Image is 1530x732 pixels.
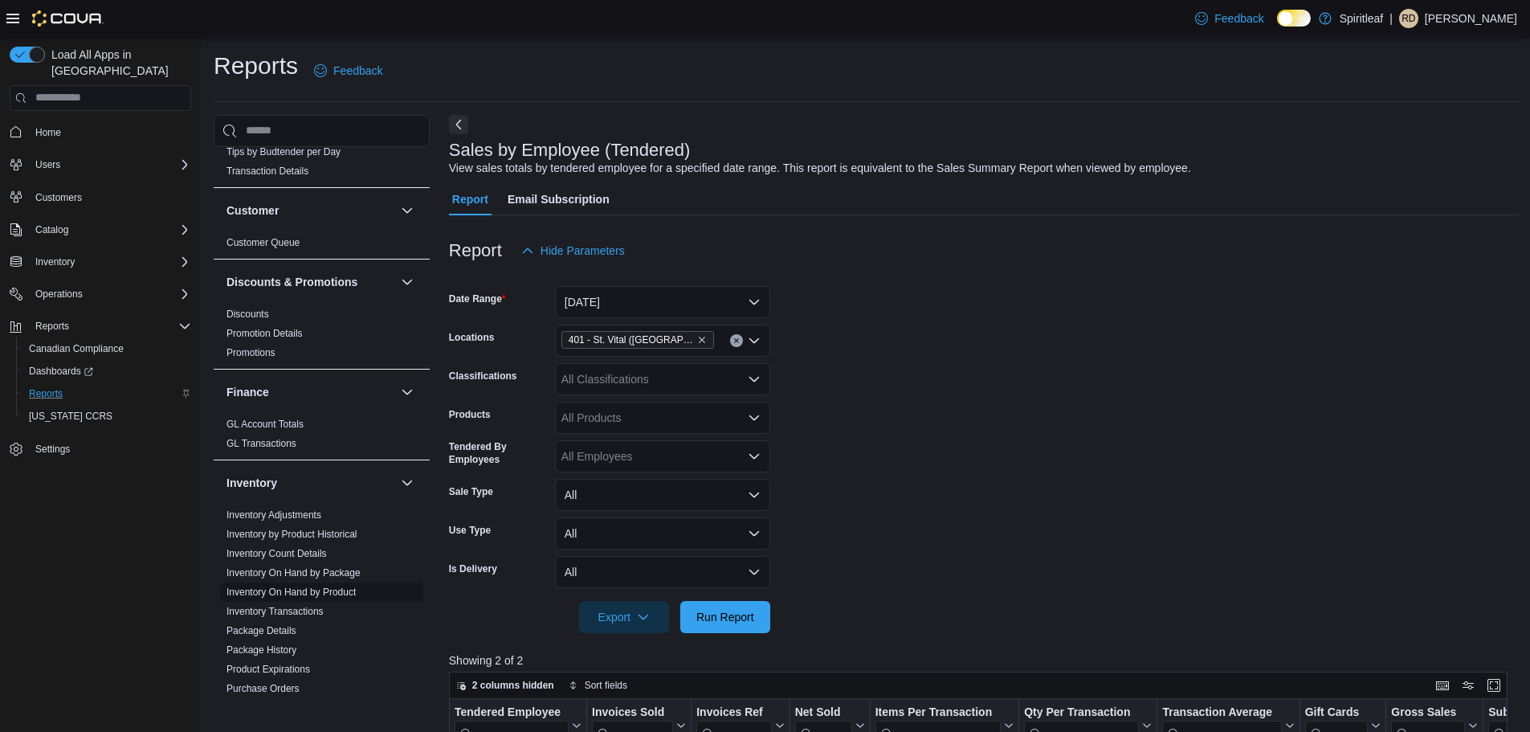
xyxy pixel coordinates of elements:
a: Reports [22,384,69,403]
span: Inventory by Product Historical [226,528,357,541]
button: [US_STATE] CCRS [16,405,198,427]
a: Settings [29,440,76,459]
button: Remove 401 - St. Vital (Winnipeg) from selection in this group [697,335,707,345]
button: Catalog [3,219,198,241]
div: Qty Per Transaction [1024,705,1139,720]
h3: Customer [226,202,279,219]
span: Reports [29,317,191,336]
span: Run Report [696,609,754,625]
button: Clear input [730,334,743,347]
button: Open list of options [748,334,761,347]
a: Inventory Transactions [226,606,324,617]
a: Dashboards [16,360,198,382]
a: Promotion Details [226,328,303,339]
p: Spiritleaf [1340,9,1383,28]
span: Purchase Orders [226,682,300,695]
span: Hide Parameters [541,243,625,259]
h3: Discounts & Promotions [226,274,357,290]
a: GL Account Totals [226,419,304,430]
div: Invoices Ref [696,705,771,720]
button: Enter fullscreen [1484,676,1503,695]
nav: Complex example [10,114,191,503]
button: Export [579,601,669,633]
button: Inventory [3,251,198,273]
span: 2 columns hidden [472,679,554,692]
button: Canadian Compliance [16,337,198,360]
span: Email Subscription [508,183,610,215]
button: Operations [29,284,89,304]
a: Feedback [308,55,389,87]
a: Purchase Orders [226,683,300,694]
a: Inventory Count Details [226,548,327,559]
h3: Report [449,241,502,260]
div: Discounts & Promotions [214,305,430,369]
label: Products [449,408,491,421]
div: Invoices Sold [592,705,673,720]
button: Customers [3,186,198,209]
button: 2 columns hidden [450,676,561,695]
div: Customer [214,233,430,259]
div: Finance [214,415,430,460]
a: GL Transactions [226,438,296,449]
span: Dashboards [22,362,191,381]
a: Product Expirations [226,664,310,675]
button: Reports [16,382,198,405]
span: Inventory Transactions [226,605,324,618]
span: Reports [35,320,69,333]
span: Settings [35,443,70,456]
button: Next [449,115,468,134]
span: Customer Queue [226,236,300,249]
p: [PERSON_NAME] [1425,9,1517,28]
span: Inventory On Hand by Package [226,566,361,579]
span: Package History [226,644,296,656]
button: Open list of options [748,450,761,463]
p: | [1389,9,1393,28]
label: Tendered By Employees [449,440,549,466]
span: Users [29,155,191,174]
span: Catalog [35,223,68,236]
button: Finance [226,384,394,400]
span: Feedback [1214,10,1263,27]
span: Report [452,183,488,215]
a: [US_STATE] CCRS [22,407,119,426]
h3: Inventory [226,475,277,491]
span: Load All Apps in [GEOGRAPHIC_DATA] [45,47,191,79]
span: Inventory [29,252,191,272]
h1: Reports [214,50,298,82]
span: Package Details [226,624,296,637]
h3: Finance [226,384,269,400]
div: Items Per Transaction [875,705,1001,720]
div: Net Sold [794,705,851,720]
span: Inventory Adjustments [226,509,321,521]
span: RD [1401,9,1415,28]
span: Sort fields [585,679,627,692]
label: Locations [449,331,495,344]
a: Discounts [226,309,269,320]
button: Operations [3,283,198,305]
span: Inventory [35,256,75,268]
a: Inventory Adjustments [226,509,321,521]
div: Tendered Employee [455,705,569,720]
span: Promotion Details [226,327,303,340]
a: Inventory by Product Historical [226,529,357,540]
button: Sort fields [562,676,634,695]
div: Ravi D [1399,9,1418,28]
span: GL Transactions [226,437,296,450]
span: 401 - St. Vital (Winnipeg) [561,331,714,349]
button: Users [3,153,198,176]
button: All [555,556,770,588]
span: Operations [35,288,83,301]
button: Discounts & Promotions [226,274,394,290]
span: Operations [29,284,191,304]
span: Promotions [226,346,275,359]
button: Customer [398,201,417,220]
a: Inventory On Hand by Package [226,567,361,579]
span: Reports [22,384,191,403]
button: [DATE] [555,286,770,318]
button: Users [29,155,67,174]
button: Hide Parameters [515,235,631,267]
a: Package Details [226,625,296,636]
